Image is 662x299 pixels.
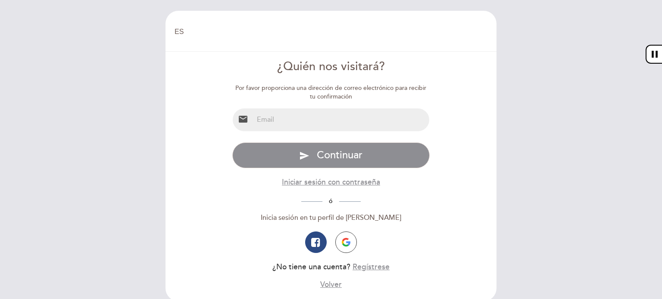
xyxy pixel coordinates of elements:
[322,197,339,205] span: ó
[317,149,362,161] span: Continuar
[253,108,430,131] input: Email
[282,177,380,188] button: Iniciar sesión con contraseña
[299,151,309,161] i: send
[232,59,430,75] div: ¿Quién nos visitará?
[232,213,430,223] div: Inicia sesión en tu perfil de [PERSON_NAME]
[272,262,350,271] span: ¿No tiene una cuenta?
[320,279,342,290] button: Volver
[353,262,390,272] button: Regístrese
[232,142,430,168] button: send Continuar
[238,114,248,124] i: email
[232,84,430,101] div: Por favor proporciona una dirección de correo electrónico para recibir tu confirmación
[342,238,350,247] img: icon-google.png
